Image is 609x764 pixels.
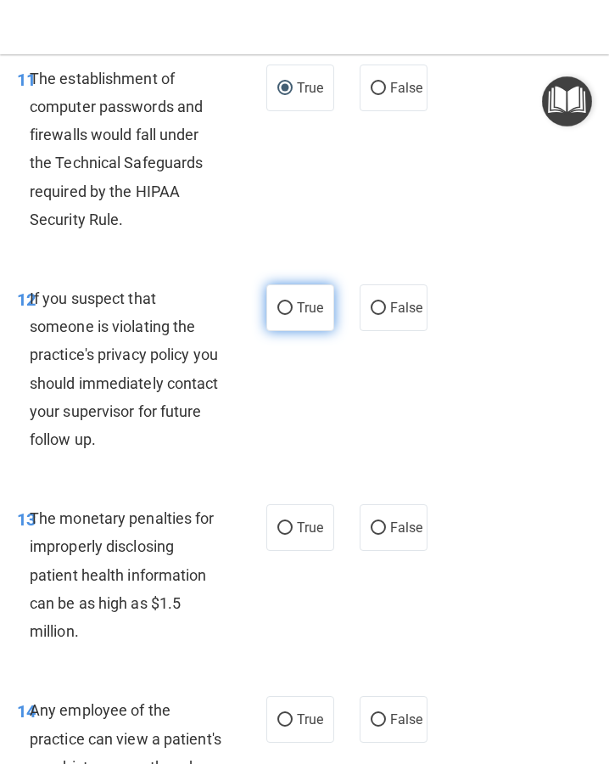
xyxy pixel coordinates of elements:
span: The establishment of computer passwords and firewalls would fall under the Technical Safeguards r... [30,70,203,228]
span: If you suspect that someone is violating the practice's privacy policy you should immediately con... [30,289,219,448]
input: True [277,82,293,95]
span: 14 [17,701,36,722]
span: 13 [17,509,36,530]
input: False [371,714,386,727]
span: False [390,520,423,536]
span: True [297,300,323,316]
input: True [277,522,293,535]
input: True [277,302,293,315]
span: The monetary penalties for improperly disclosing patient health information can be as high as $1.... [30,509,215,640]
span: True [297,520,323,536]
button: Open Resource Center [542,76,592,126]
span: True [297,80,323,96]
span: True [297,711,323,727]
input: False [371,522,386,535]
span: 11 [17,70,36,90]
input: False [371,302,386,315]
span: 12 [17,289,36,310]
span: False [390,711,423,727]
span: False [390,80,423,96]
input: False [371,82,386,95]
span: False [390,300,423,316]
input: True [277,714,293,727]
